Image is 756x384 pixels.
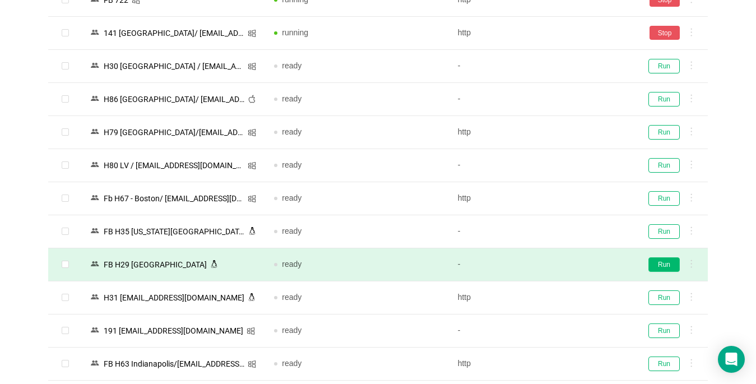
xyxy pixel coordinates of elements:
[648,357,680,371] button: Run
[282,61,302,70] span: ready
[449,17,632,50] td: http
[282,260,302,269] span: ready
[100,257,210,272] div: FB H29 [GEOGRAPHIC_DATA]
[100,357,248,371] div: FB Н63 Indianapolis/[EMAIL_ADDRESS][DOMAIN_NAME] [1]
[648,191,680,206] button: Run
[282,193,302,202] span: ready
[648,158,680,173] button: Run
[100,125,248,140] div: H79 [GEOGRAPHIC_DATA]/[EMAIL_ADDRESS][DOMAIN_NAME] [1]
[100,158,248,173] div: H80 LV / [EMAIL_ADDRESS][DOMAIN_NAME] [1]
[449,50,632,83] td: -
[648,59,680,73] button: Run
[648,92,680,107] button: Run
[282,293,302,302] span: ready
[282,160,302,169] span: ready
[100,191,248,206] div: Fb Н67 - Boston/ [EMAIL_ADDRESS][DOMAIN_NAME] [1]
[449,182,632,215] td: http
[449,281,632,314] td: http
[650,26,680,40] button: Stop
[248,62,256,71] i: icon: windows
[282,127,302,136] span: ready
[248,360,256,368] i: icon: windows
[248,128,256,137] i: icon: windows
[248,95,256,103] i: icon: apple
[449,215,632,248] td: -
[282,359,302,368] span: ready
[100,92,248,107] div: Н86 [GEOGRAPHIC_DATA]/ [EMAIL_ADDRESS][DOMAIN_NAME] [1]
[449,116,632,149] td: http
[248,195,256,203] i: icon: windows
[282,94,302,103] span: ready
[648,257,680,272] button: Run
[247,327,255,335] i: icon: windows
[648,290,680,305] button: Run
[449,248,632,281] td: -
[100,59,248,73] div: Н30 [GEOGRAPHIC_DATA] / [EMAIL_ADDRESS][DOMAIN_NAME]
[248,29,256,38] i: icon: windows
[100,224,248,239] div: FB Н35 [US_STATE][GEOGRAPHIC_DATA][EMAIL_ADDRESS][DOMAIN_NAME]
[648,125,680,140] button: Run
[100,26,248,40] div: 141 [GEOGRAPHIC_DATA]/ [EMAIL_ADDRESS][DOMAIN_NAME]
[282,226,302,235] span: ready
[282,326,302,335] span: ready
[449,348,632,381] td: http
[248,161,256,170] i: icon: windows
[449,149,632,182] td: -
[282,28,308,37] span: running
[100,323,247,338] div: 191 [EMAIL_ADDRESS][DOMAIN_NAME]
[718,346,745,373] div: Open Intercom Messenger
[100,290,248,305] div: Н31 [EMAIL_ADDRESS][DOMAIN_NAME]
[449,314,632,348] td: -
[648,323,680,338] button: Run
[648,224,680,239] button: Run
[449,83,632,116] td: -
